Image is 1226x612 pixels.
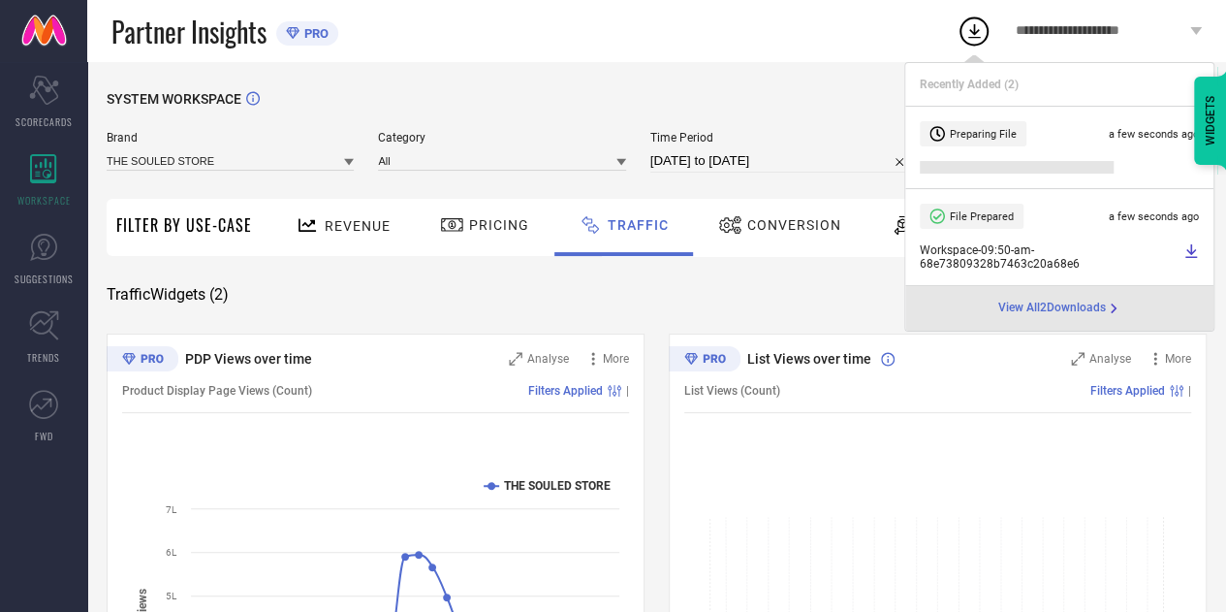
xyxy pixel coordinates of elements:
[27,350,60,365] span: TRENDS
[1089,352,1131,366] span: Analyse
[669,346,740,375] div: Premium
[527,352,569,366] span: Analyse
[15,272,74,286] span: SUGGESTIONS
[650,149,913,173] input: Select time period
[299,26,329,41] span: PRO
[608,217,669,233] span: Traffic
[1109,128,1199,141] span: a few seconds ago
[325,218,391,234] span: Revenue
[626,384,629,398] span: |
[1183,243,1199,271] a: Download
[747,351,871,367] span: List Views over time
[1109,210,1199,223] span: a few seconds ago
[378,131,625,145] span: Category
[35,429,53,443] span: FWD
[998,301,1121,316] a: View All2Downloads
[528,384,603,398] span: Filters Applied
[469,217,529,233] span: Pricing
[504,479,611,493] text: THE SOULED STORE
[166,591,177,601] text: 5L
[107,91,241,107] span: SYSTEM WORKSPACE
[509,352,522,366] svg: Zoom
[650,131,913,145] span: Time Period
[950,128,1017,141] span: Preparing File
[107,131,354,145] span: Brand
[747,217,841,233] span: Conversion
[17,193,71,208] span: WORKSPACE
[1188,384,1191,398] span: |
[122,384,312,398] span: Product Display Page Views (Count)
[603,352,629,366] span: More
[1165,352,1191,366] span: More
[957,14,991,48] div: Open download list
[185,351,312,367] span: PDP Views over time
[1071,352,1085,366] svg: Zoom
[920,78,1019,91] span: Recently Added ( 2 )
[16,114,73,129] span: SCORECARDS
[107,285,229,305] span: Traffic Widgets ( 2 )
[950,210,1014,223] span: File Prepared
[998,301,1106,316] span: View All 2 Downloads
[116,213,252,237] span: Filter By Use-Case
[920,243,1179,271] span: Workspace - 09:50-am - 68e73809328b7463c20a68e6
[1090,384,1165,398] span: Filters Applied
[107,346,178,375] div: Premium
[166,504,177,515] text: 7L
[684,384,780,398] span: List Views (Count)
[111,12,267,51] span: Partner Insights
[998,301,1121,316] div: Open download page
[166,547,177,558] text: 6L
